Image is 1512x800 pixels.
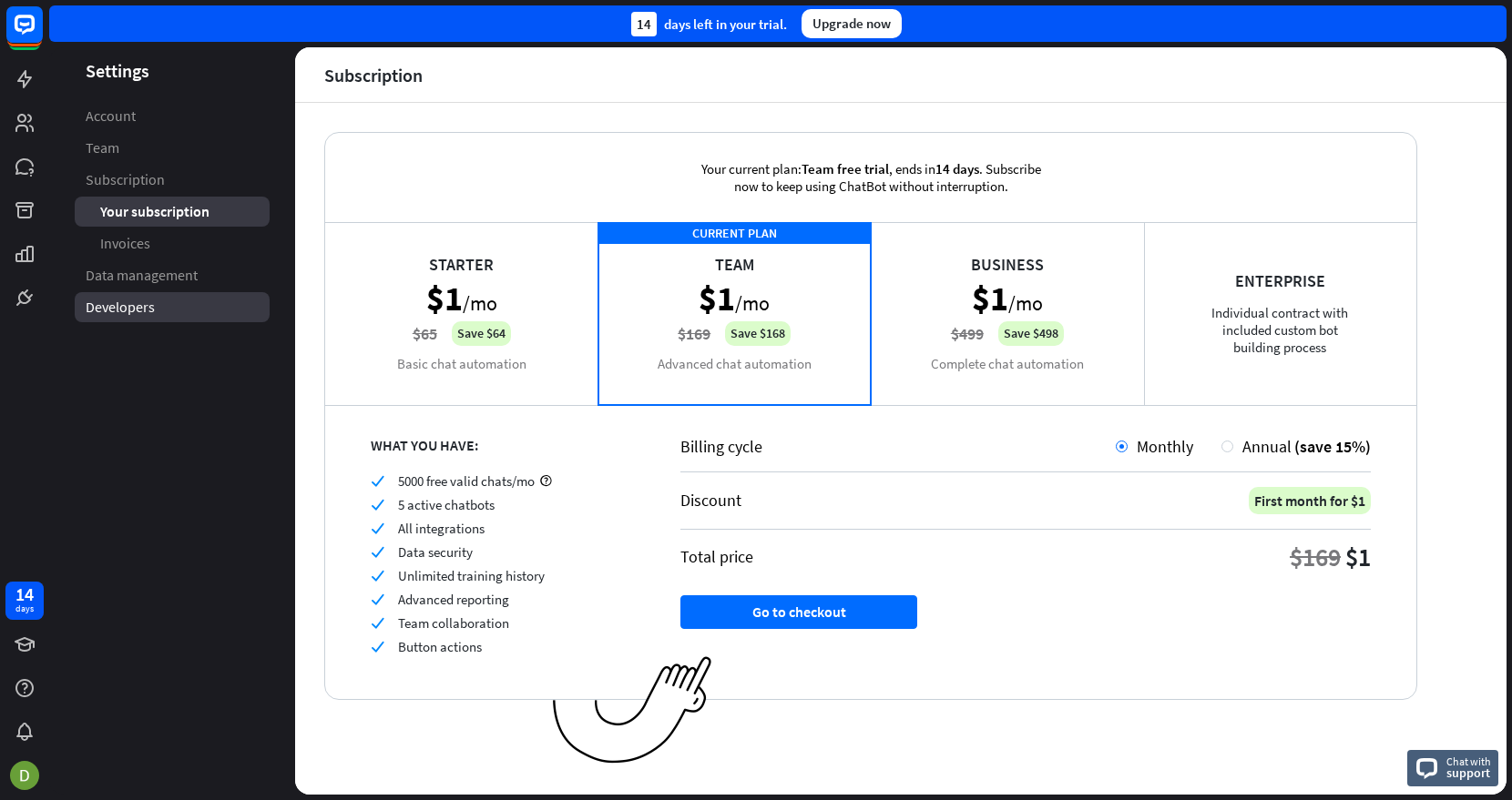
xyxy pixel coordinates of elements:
a: Developers [75,292,270,322]
i: check [371,498,384,511]
button: Go to checkout [680,595,917,629]
i: check [371,592,384,606]
a: Account [75,101,270,131]
div: days [15,603,34,615]
span: Annual [1242,436,1292,457]
div: days left in your trial. [631,12,787,36]
div: $169 [1290,541,1341,573]
button: Open LiveChat chat widget [15,7,69,62]
span: Subscription [86,170,165,189]
i: check [371,545,384,559]
span: Advanced reporting [398,591,509,608]
i: check [371,640,384,653]
header: Settings [49,58,295,83]
a: Team [75,133,270,163]
a: Subscription [75,165,270,195]
span: Monthly [1137,436,1193,457]
span: 5 active chatbots [398,496,495,513]
span: 5000 free valid chats/mo [398,472,535,490]
div: Billing cycle [680,436,1116,457]
div: 14 [631,12,657,36]
span: Unlimited training history [398,567,545,584]
span: Data management [86,266,198,285]
i: check [371,474,384,488]
i: check [371,569,384,582]
span: Team collaboration [398,614,509,632]
span: All integrations [398,520,485,537]
div: Upgrade now [802,9,902,38]
div: Total price [680,546,753,567]
div: Your current plan: , ends in . Subscribe now to keep using ChatBot without interruption. [675,133,1067,222]
img: ec979a0a656117aaf919.png [553,656,712,765]
a: 14 days [5,582,44,620]
span: Button actions [398,638,482,655]
span: Developers [86,298,155,317]
i: check [371,616,384,630]
span: Data security [398,543,473,561]
span: Team free trial [802,160,889,177]
div: First month for $1 [1249,487,1371,514]
span: Account [86,106,136,126]
a: Data management [75,260,270,290]
a: Invoices [75,228,270,258]
div: 14 [15,586,34,603]
span: support [1446,765,1491,781]
div: $1 [1345,541,1371,573]
span: Your subscription [100,202,209,221]
div: Discount [680,490,741,511]
div: Subscription [324,65,423,86]
div: WHAT YOU HAVE: [371,436,635,454]
span: Team [86,138,119,157]
i: check [371,522,384,535]
span: Chat with [1446,753,1491,770]
span: 14 days [935,160,979,177]
span: (save 15%) [1294,436,1371,457]
span: Invoices [100,234,150,253]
